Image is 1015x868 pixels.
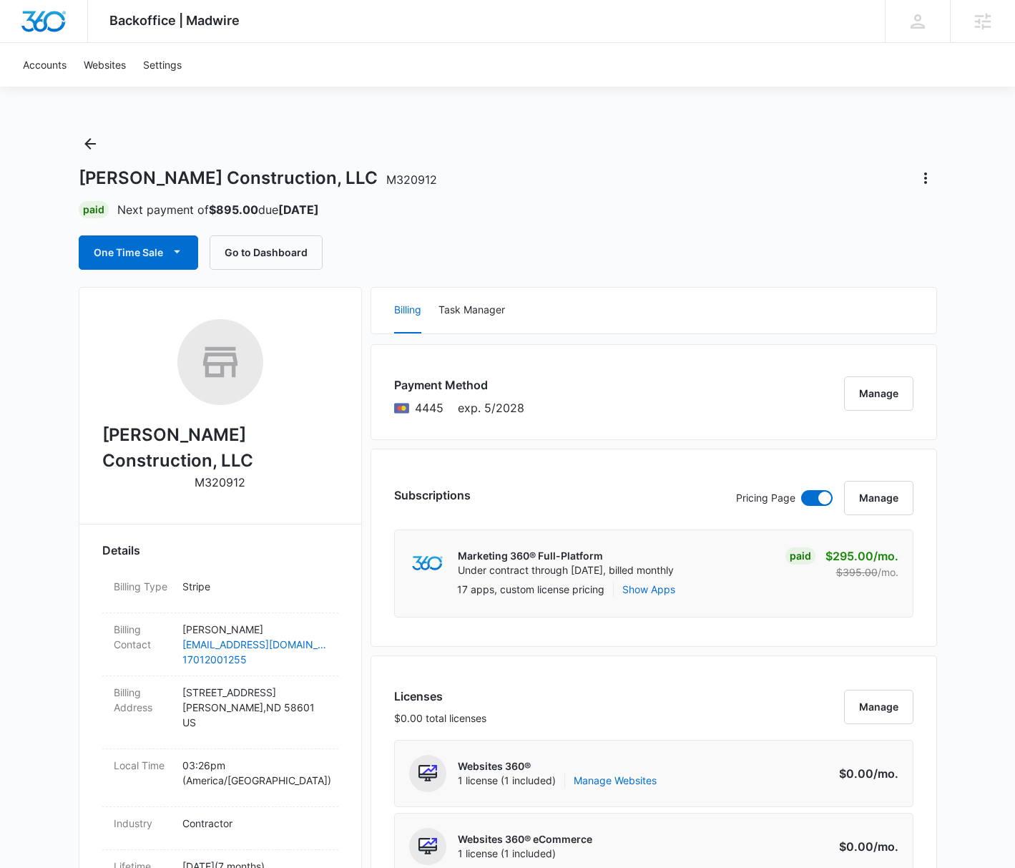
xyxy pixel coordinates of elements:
p: $295.00 [825,547,898,565]
h1: [PERSON_NAME] Construction, LLC [79,167,437,189]
p: Pricing Page [736,490,795,506]
strong: [DATE] [278,203,319,217]
dt: Local Time [114,758,171,773]
a: Settings [134,43,190,87]
div: Domain Overview [54,84,128,94]
span: /mo. [873,839,898,854]
div: Local Time03:26pm (America/[GEOGRAPHIC_DATA]) [102,749,338,807]
p: $0.00 [831,765,898,782]
a: Websites [75,43,134,87]
span: exp. 5/2028 [458,399,524,416]
button: Manage [844,481,913,515]
dt: Industry [114,816,171,831]
span: 1 license (1 included) [458,847,592,861]
span: Backoffice | Madwire [109,13,240,28]
span: Details [102,542,140,559]
dt: Billing Address [114,685,171,715]
button: Task Manager [438,288,505,333]
img: logo_orange.svg [23,23,34,34]
span: M320912 [386,172,437,187]
div: Keywords by Traffic [158,84,241,94]
p: Websites 360® eCommerce [458,832,592,847]
p: M320912 [195,474,245,491]
h3: Payment Method [394,376,524,394]
div: v 4.0.25 [40,23,70,34]
img: marketing360Logo [412,556,443,571]
div: Billing TypeStripe [102,570,338,613]
p: [PERSON_NAME] [182,622,327,637]
div: Billing Contact[PERSON_NAME][EMAIL_ADDRESS][DOMAIN_NAME]17012001255 [102,613,338,676]
dt: Billing Type [114,579,171,594]
h3: Subscriptions [394,487,471,504]
p: Next payment of due [117,201,319,218]
img: website_grey.svg [23,37,34,49]
h3: Licenses [394,688,486,705]
img: tab_keywords_by_traffic_grey.svg [142,83,154,94]
h2: [PERSON_NAME] Construction, LLC [102,422,338,474]
a: Manage Websites [574,774,657,788]
dt: Billing Contact [114,622,171,652]
p: [STREET_ADDRESS] [PERSON_NAME] , ND 58601 US [182,685,327,730]
p: Under contract through [DATE], billed monthly [458,563,674,577]
a: 17012001255 [182,652,327,667]
strong: $895.00 [209,203,258,217]
div: Paid [785,547,815,565]
button: Actions [914,167,937,190]
button: Manage [844,690,913,724]
button: Show Apps [622,582,675,597]
p: $0.00 [831,838,898,855]
img: tab_domain_overview_orange.svg [39,83,50,94]
p: Marketing 360® Full-Platform [458,549,674,563]
button: One Time Sale [79,235,198,270]
p: Websites 360® [458,759,657,774]
span: Mastercard ending with [415,399,443,416]
button: Go to Dashboard [210,235,323,270]
div: IndustryContractor [102,807,338,850]
a: [EMAIL_ADDRESS][DOMAIN_NAME] [182,637,327,652]
div: Paid [79,201,109,218]
div: Billing Address[STREET_ADDRESS][PERSON_NAME],ND 58601US [102,676,338,749]
button: Billing [394,288,421,333]
p: 17 apps, custom license pricing [457,582,604,597]
div: Domain: [DOMAIN_NAME] [37,37,157,49]
span: /mo. [873,549,898,563]
s: $395.00 [836,566,878,578]
p: 03:26pm ( America/[GEOGRAPHIC_DATA] ) [182,758,327,788]
button: Back [79,132,102,155]
span: 1 license (1 included) [458,774,657,788]
a: Accounts [14,43,75,87]
button: Manage [844,376,913,411]
p: $0.00 total licenses [394,711,486,726]
p: Contractor [182,816,327,831]
span: /mo. [873,766,898,781]
p: Stripe [182,579,327,594]
span: /mo. [878,566,898,578]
